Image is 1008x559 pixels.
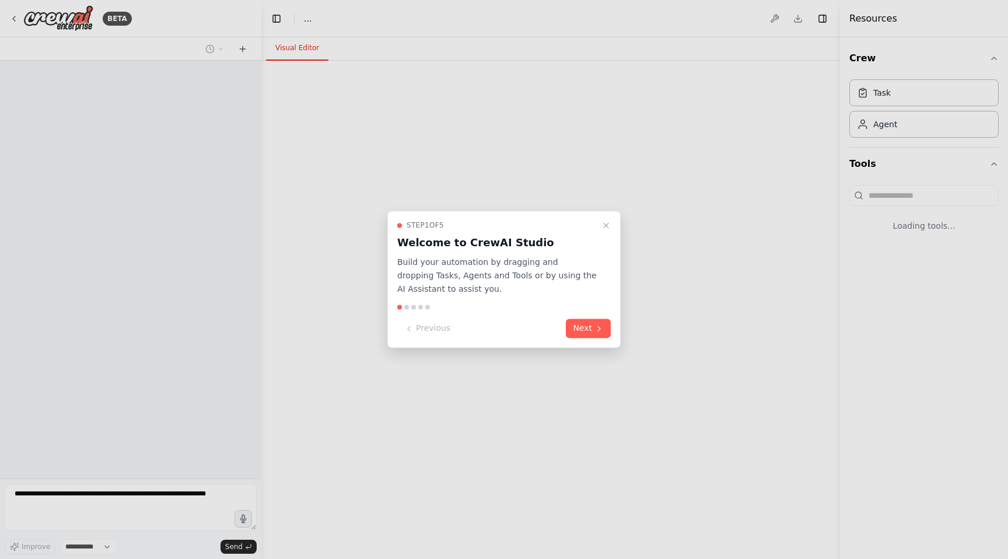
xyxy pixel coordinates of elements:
p: Build your automation by dragging and dropping Tasks, Agents and Tools or by using the AI Assista... [397,256,597,295]
span: Step 1 of 5 [407,221,444,230]
button: Next [566,319,611,338]
button: Previous [397,319,457,338]
h3: Welcome to CrewAI Studio [397,235,597,251]
button: Hide left sidebar [268,11,285,27]
button: Close walkthrough [599,218,613,232]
